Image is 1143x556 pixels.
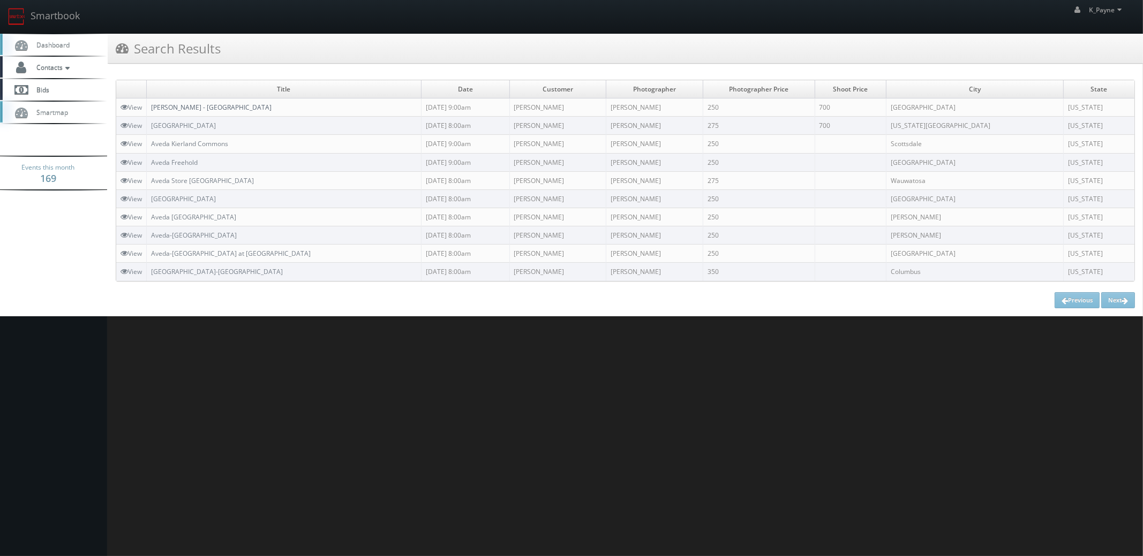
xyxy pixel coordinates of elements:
td: [PERSON_NAME] [606,208,703,226]
td: [PERSON_NAME] [606,117,703,135]
td: [DATE] 9:00am [422,153,509,171]
td: State [1063,80,1134,98]
a: Aveda Freehold [151,158,198,167]
td: [US_STATE] [1063,153,1134,171]
td: Date [422,80,509,98]
td: Shoot Price [815,80,886,98]
td: [DATE] 8:00am [422,171,509,189]
td: [PERSON_NAME] [606,263,703,281]
td: [US_STATE] [1063,245,1134,263]
td: [PERSON_NAME] [606,135,703,153]
a: Aveda [GEOGRAPHIC_DATA] [151,212,236,222]
strong: 169 [40,172,56,185]
td: Title [147,80,422,98]
a: View [121,158,142,167]
td: [US_STATE] [1063,226,1134,245]
td: 350 [703,263,815,281]
span: Bids [31,85,49,94]
td: 250 [703,208,815,226]
a: View [121,194,142,203]
td: [GEOGRAPHIC_DATA] [886,245,1064,263]
td: [DATE] 8:00am [422,208,509,226]
td: [PERSON_NAME] [509,226,606,245]
a: View [121,231,142,240]
td: 250 [703,189,815,208]
td: [PERSON_NAME] [886,226,1064,245]
td: [PERSON_NAME] [509,245,606,263]
a: [GEOGRAPHIC_DATA] [151,121,216,130]
span: Smartmap [31,108,68,117]
td: [PERSON_NAME] [886,208,1064,226]
a: View [121,249,142,258]
td: [PERSON_NAME] [606,98,703,117]
td: Scottsdale [886,135,1064,153]
td: [PERSON_NAME] [606,171,703,189]
a: View [121,139,142,148]
a: View [121,267,142,276]
td: [PERSON_NAME] [509,263,606,281]
h3: Search Results [116,39,221,58]
td: 250 [703,98,815,117]
td: [PERSON_NAME] [509,98,606,117]
td: 250 [703,153,815,171]
td: 700 [815,98,886,117]
td: [DATE] 8:00am [422,189,509,208]
td: 250 [703,135,815,153]
td: [PERSON_NAME] [606,245,703,263]
span: Dashboard [31,40,70,49]
td: 250 [703,226,815,245]
td: 250 [703,245,815,263]
span: Events this month [22,162,75,173]
td: 275 [703,171,815,189]
td: [PERSON_NAME] [606,226,703,245]
td: [US_STATE] [1063,263,1134,281]
span: Contacts [31,63,72,72]
td: [PERSON_NAME] [509,135,606,153]
td: [DATE] 8:00am [422,117,509,135]
img: smartbook-logo.png [8,8,25,25]
td: [US_STATE] [1063,208,1134,226]
td: Photographer [606,80,703,98]
td: [PERSON_NAME] [509,189,606,208]
td: [US_STATE] [1063,98,1134,117]
a: Aveda Kierland Commons [151,139,228,148]
a: [PERSON_NAME] - [GEOGRAPHIC_DATA] [151,103,272,112]
td: Wauwatosa [886,171,1064,189]
td: [PERSON_NAME] [509,208,606,226]
a: View [121,176,142,185]
td: [US_STATE] [1063,117,1134,135]
td: [PERSON_NAME] [606,153,703,171]
a: Aveda Store [GEOGRAPHIC_DATA] [151,176,254,185]
td: [DATE] 9:00am [422,135,509,153]
td: [US_STATE] [1063,135,1134,153]
td: [DATE] 8:00am [422,263,509,281]
a: [GEOGRAPHIC_DATA]-[GEOGRAPHIC_DATA] [151,267,283,276]
td: City [886,80,1064,98]
td: [PERSON_NAME] [509,171,606,189]
td: 275 [703,117,815,135]
td: [PERSON_NAME] [509,153,606,171]
a: View [121,103,142,112]
td: [US_STATE] [1063,171,1134,189]
td: [US_STATE] [1063,189,1134,208]
td: Columbus [886,263,1064,281]
span: K_Payne [1089,5,1125,14]
td: [DATE] 8:00am [422,226,509,245]
td: [GEOGRAPHIC_DATA] [886,189,1064,208]
td: [GEOGRAPHIC_DATA] [886,153,1064,171]
td: [DATE] 8:00am [422,245,509,263]
td: [GEOGRAPHIC_DATA] [886,98,1064,117]
a: [GEOGRAPHIC_DATA] [151,194,216,203]
td: Customer [509,80,606,98]
td: [PERSON_NAME] [606,189,703,208]
a: View [121,212,142,222]
a: Aveda-[GEOGRAPHIC_DATA] [151,231,237,240]
a: View [121,121,142,130]
a: Aveda-[GEOGRAPHIC_DATA] at [GEOGRAPHIC_DATA] [151,249,311,258]
td: Photographer Price [703,80,815,98]
td: 700 [815,117,886,135]
td: [PERSON_NAME] [509,117,606,135]
td: [US_STATE][GEOGRAPHIC_DATA] [886,117,1064,135]
td: [DATE] 9:00am [422,98,509,117]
